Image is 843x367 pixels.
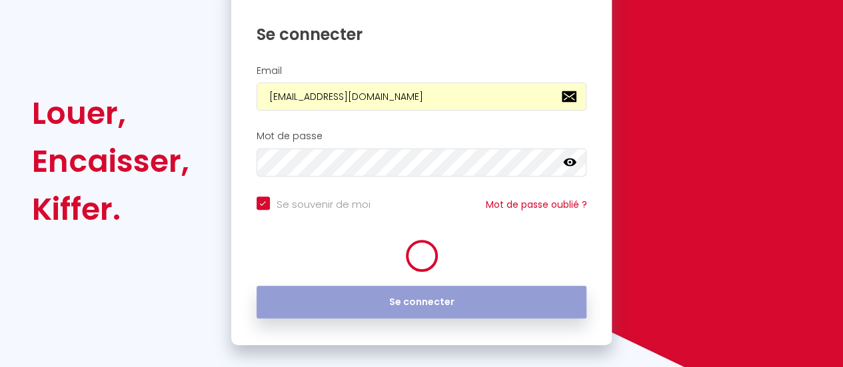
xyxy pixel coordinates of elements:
div: Kiffer. [32,185,189,233]
div: Encaisser, [32,137,189,185]
div: Louer, [32,89,189,137]
h1: Se connecter [257,24,587,45]
button: Se connecter [257,286,587,319]
input: Ton Email [257,83,587,111]
a: Mot de passe oublié ? [485,198,586,211]
h2: Mot de passe [257,131,587,142]
h2: Email [257,65,587,77]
